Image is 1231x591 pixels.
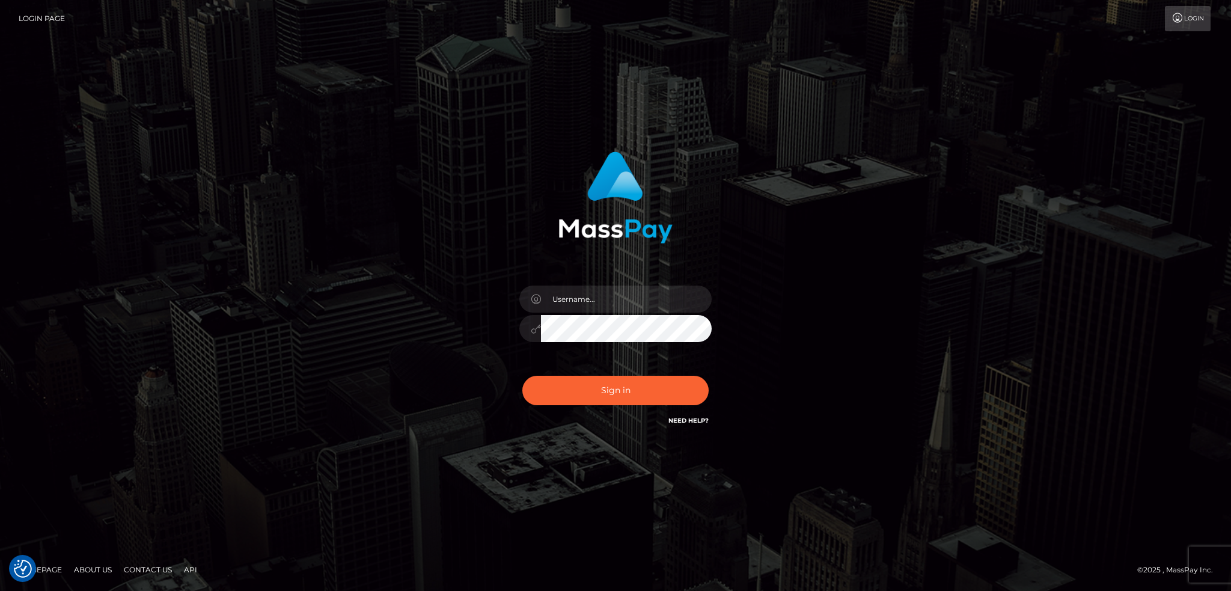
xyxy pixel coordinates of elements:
[119,560,177,579] a: Contact Us
[179,560,202,579] a: API
[14,560,32,578] button: Consent Preferences
[13,560,67,579] a: Homepage
[14,560,32,578] img: Revisit consent button
[541,286,712,313] input: Username...
[1137,563,1222,577] div: © 2025 , MassPay Inc.
[69,560,117,579] a: About Us
[522,376,709,405] button: Sign in
[1165,6,1211,31] a: Login
[668,417,709,424] a: Need Help?
[19,6,65,31] a: Login Page
[558,152,673,243] img: MassPay Login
